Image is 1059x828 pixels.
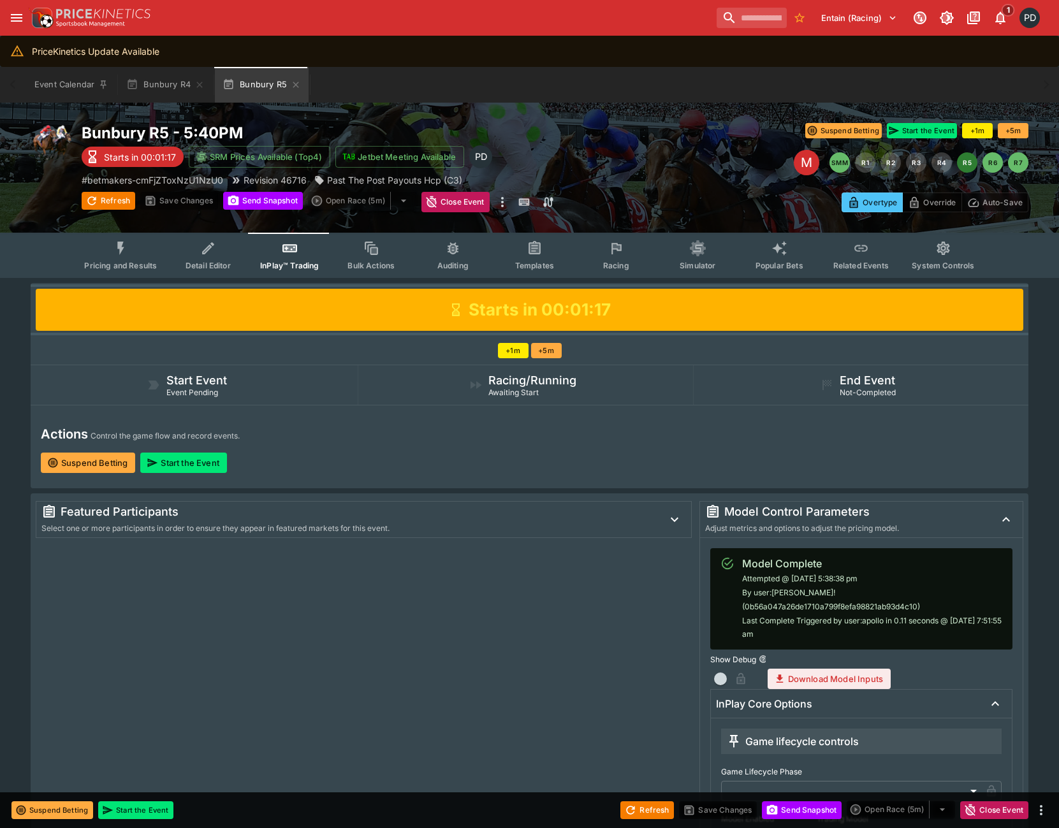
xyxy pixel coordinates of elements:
button: R3 [906,152,926,173]
button: Event Calendar [27,67,116,103]
button: Start the Event [140,453,226,473]
button: Connected to PK [909,6,931,29]
button: Start the Event [98,801,173,819]
button: Documentation [962,6,985,29]
button: R1 [855,152,875,173]
span: Select one or more participants in order to ensure they appear in featured markets for this event. [41,523,390,533]
label: Game Lifecycle Phase [721,762,1002,781]
button: R7 [1008,152,1028,173]
button: SMM [829,152,850,173]
button: Suspend Betting [41,453,135,473]
button: more [495,192,510,212]
button: +1m [498,343,529,358]
div: Model Control Parameters [705,504,984,519]
button: Bunbury R4 [119,67,212,103]
button: Paul Dicioccio [1016,4,1044,32]
button: Send Snapshot [223,192,303,210]
span: Popular Bets [756,261,803,270]
button: +1m [962,123,993,138]
div: Paul Di Cioccio [469,145,492,168]
span: Event Pending [166,388,218,397]
input: search [717,8,787,28]
span: Bulk Actions [347,261,395,270]
button: R4 [931,152,952,173]
button: Toggle light/dark mode [935,6,958,29]
button: Close Event [960,801,1028,819]
nav: pagination navigation [829,152,1028,173]
button: Suspend Betting [11,801,93,819]
button: Refresh [82,192,135,210]
p: Past The Post Payouts Hcp (C3) [327,173,462,187]
span: Simulator [680,261,715,270]
button: Send Snapshot [762,801,842,819]
span: Attempted @ [DATE] 5:38:38 pm By user:[PERSON_NAME]! (0b56a047a26de1710a799f8efa98821ab93d4c10) L... [742,574,1002,639]
p: Overtype [863,196,897,209]
h5: Racing/Running [488,373,576,388]
div: Featured Participants [41,504,653,519]
p: Revision 46716 [244,173,307,187]
div: Model Complete [742,556,1002,571]
button: Refresh [620,801,674,819]
h6: InPlay Core Options [716,697,812,711]
span: InPlay™ Trading [260,261,319,270]
img: jetbet-logo.svg [342,150,355,163]
h4: Actions [41,426,88,442]
button: SRM Prices Available (Top4) [189,146,330,168]
span: Pricing and Results [84,261,157,270]
span: Detail Editor [186,261,231,270]
button: Bunbury R5 [215,67,309,103]
button: Close Event [421,192,490,212]
h5: End Event [840,373,895,388]
div: Past The Post Payouts Hcp (C3) [314,173,462,187]
button: Select Tenant [814,8,905,28]
p: Auto-Save [982,196,1023,209]
div: split button [847,801,955,818]
div: Edit Meeting [794,150,819,175]
button: Jetbet Meeting Available [335,146,464,168]
button: Override [902,192,961,212]
div: split button [308,192,416,210]
button: No Bookmarks [789,8,810,28]
span: Templates [515,261,554,270]
div: Start From [842,192,1028,212]
button: +5m [998,123,1028,138]
button: Start the Event [887,123,957,138]
img: PriceKinetics [56,9,150,18]
button: Overtype [842,192,903,212]
span: Not-Completed [840,388,896,397]
button: R5 [957,152,977,173]
div: Paul Dicioccio [1019,8,1040,28]
p: Control the game flow and record events. [91,430,240,442]
span: Auditing [437,261,469,270]
p: Override [923,196,956,209]
h2: Copy To Clipboard [82,123,555,143]
h5: Start Event [166,373,227,388]
div: Game lifecycle controls [726,734,859,749]
img: horse_racing.png [31,123,71,164]
div: Event type filters [74,233,984,278]
span: System Controls [912,261,974,270]
p: Starts in 00:01:17 [104,150,176,164]
button: R2 [880,152,901,173]
button: open drawer [5,6,28,29]
div: PriceKinetics Update Available [32,40,159,63]
span: Related Events [833,261,889,270]
p: Show Debug [710,654,756,665]
button: more [1033,803,1049,818]
img: PriceKinetics Logo [28,5,54,31]
button: Download Model Inputs [768,669,891,689]
button: R6 [982,152,1003,173]
p: Copy To Clipboard [82,173,223,187]
button: Notifications [989,6,1012,29]
span: Racing [603,261,629,270]
button: Show Debug [759,655,768,664]
h1: Starts in 00:01:17 [469,299,611,321]
span: Adjust metrics and options to adjust the pricing model. [705,523,899,533]
button: +5m [531,343,562,358]
button: Auto-Save [961,192,1028,212]
span: Awaiting Start [488,388,539,397]
button: Suspend Betting [805,123,882,138]
img: Sportsbook Management [56,21,125,27]
span: 1 [1002,4,1015,17]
